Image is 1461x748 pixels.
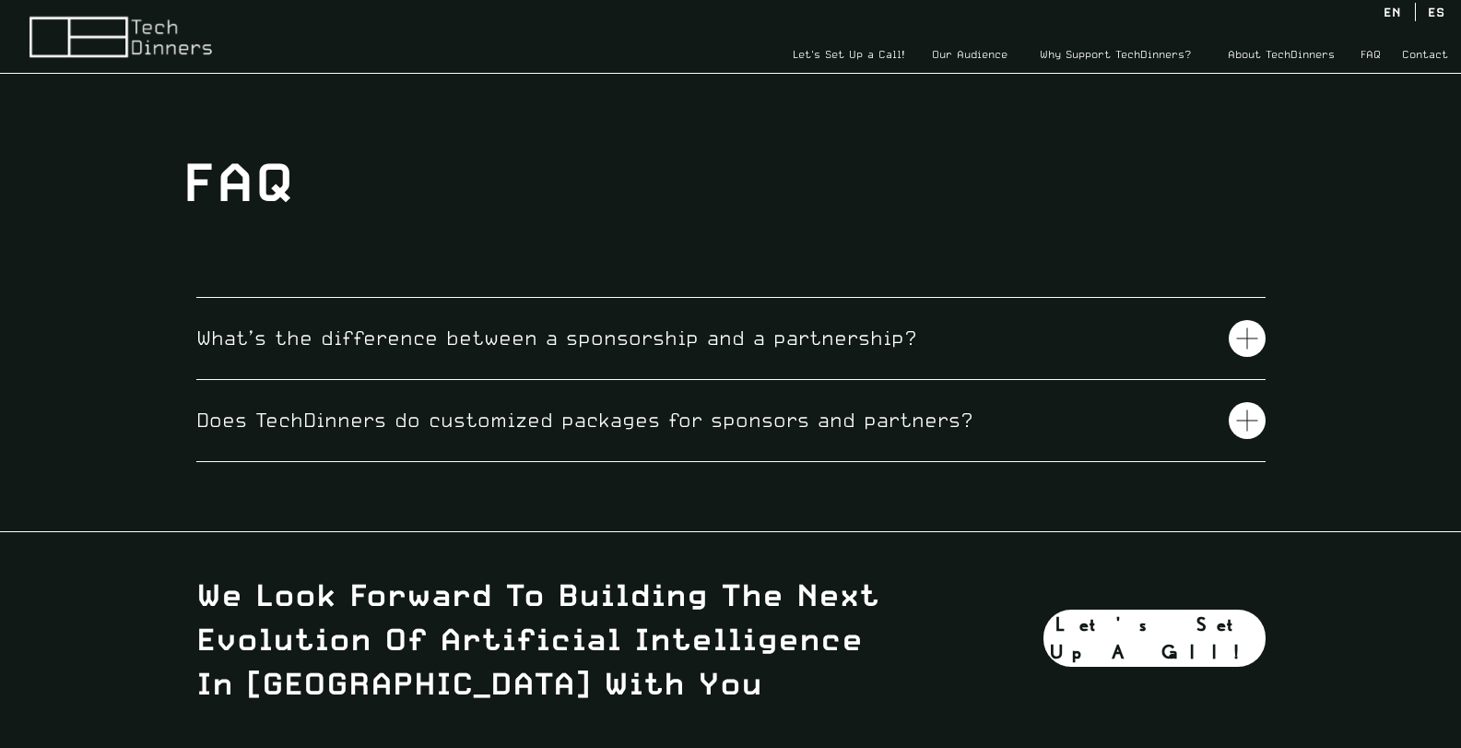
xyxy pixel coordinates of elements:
[196,573,896,706] div: We look forward to Building the Next Evolution of Artificial Intelligence in [GEOGRAPHIC_DATA] wi...
[1352,44,1389,65] a: FAQ
[183,143,1252,220] div: FAQ
[196,380,1266,461] button: Does TechDinners do customized packages for sponsors and partners?
[1213,42,1349,66] a: About TechDinners
[1021,44,1210,65] a: Why Support TechDinners?
[196,405,973,436] span: Does TechDinners do customized packages for sponsors and partners?
[781,42,917,66] a: Let's Set Up a Call!
[196,298,1266,379] button: What’s the difference between a sponsorship and a partnership?
[196,323,917,354] span: What’s the difference between a sponsorship and a partnership?
[920,42,1019,66] a: Our Audience
[1392,42,1457,66] a: Contact
[1043,610,1266,667] a: Let's Set Up a Call!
